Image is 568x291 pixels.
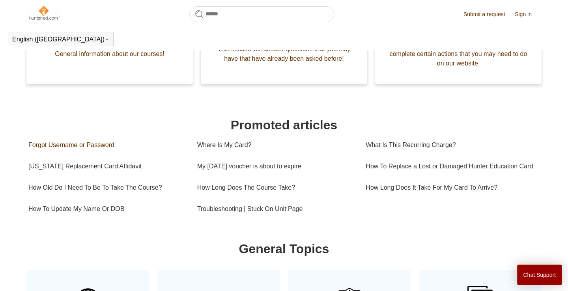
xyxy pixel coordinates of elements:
h1: General Topics [28,239,540,258]
input: Search [189,6,334,22]
span: This section will answer questions that you may have that have already been asked before! [213,45,355,63]
a: How To Replace a Lost or Damaged Hunter Education Card [366,156,534,177]
a: What Is This Recurring Charge? [366,134,534,156]
a: How Long Does The Course Take? [197,177,354,198]
a: Sign in [515,10,540,19]
a: Troubleshooting | Stuck On Unit Page [197,198,354,220]
a: Submit a request [463,10,513,19]
a: How To Update My Name Or DOB [28,198,185,220]
a: My [DATE] voucher is about to expire [197,156,354,177]
span: Here you will get step-by-step guides on how to complete certain actions that you may need to do ... [387,40,530,68]
h1: Promoted articles [28,116,540,134]
img: Hunter-Ed Help Center home page [28,5,60,21]
a: Where Is My Card? [197,134,354,156]
a: How Old Do I Need To Be To Take The Course? [28,177,185,198]
a: Forgot Username or Password [28,134,185,156]
a: [US_STATE] Replacement Card Affidavit [28,156,185,177]
a: How Long Does It Take For My Card To Arrive? [366,177,534,198]
span: General information about our courses! [38,49,181,59]
button: English ([GEOGRAPHIC_DATA]) [12,36,109,43]
button: Chat Support [517,265,562,285]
